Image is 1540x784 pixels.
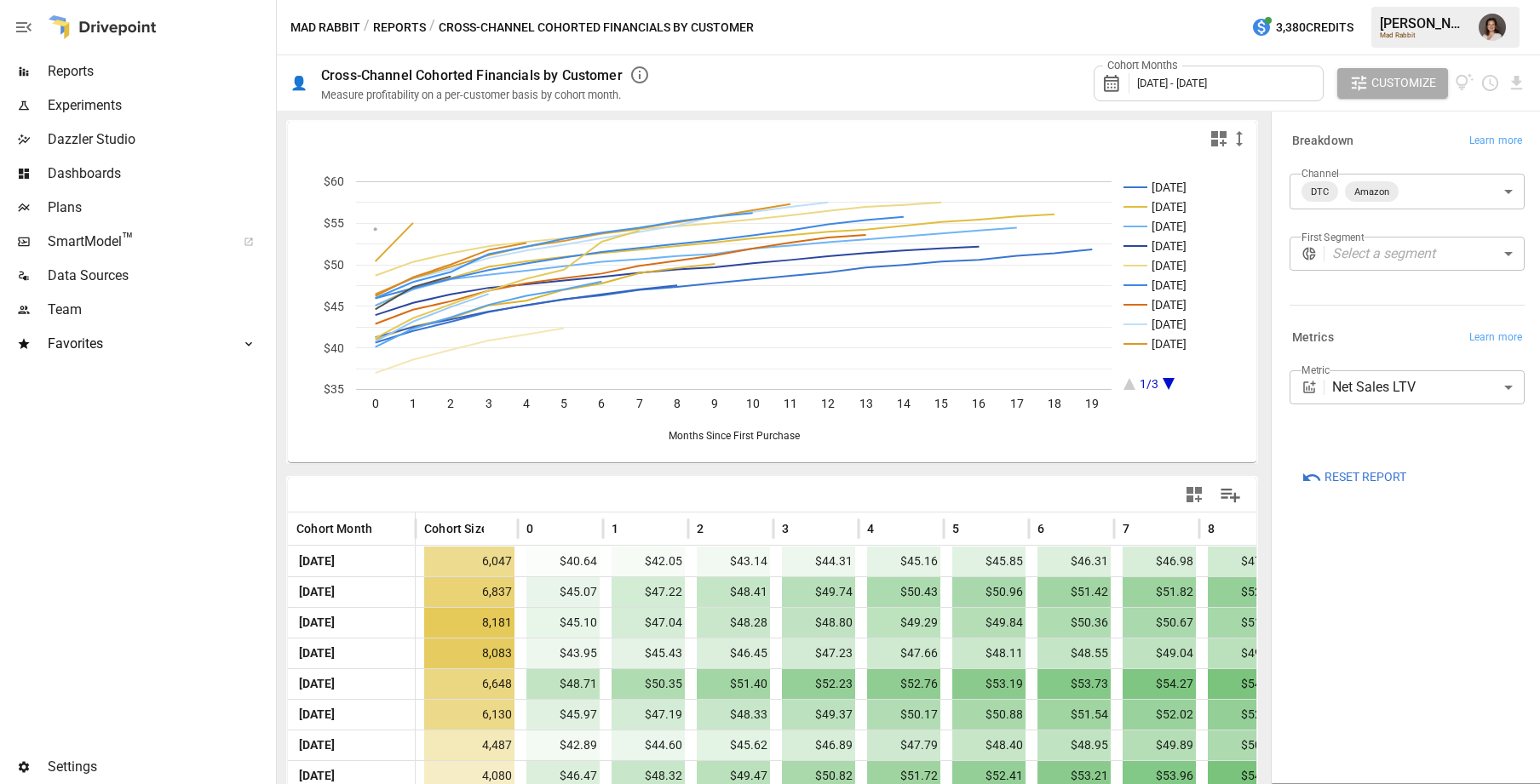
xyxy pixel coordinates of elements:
[1123,638,1196,668] span: $49.04
[867,700,940,730] span: $50.17
[746,397,760,410] text: 10
[1123,577,1196,607] span: $51.82
[364,17,370,38] div: /
[612,730,685,760] span: $44.60
[782,608,855,638] span: $48.80
[612,608,685,638] span: $47.04
[1037,520,1044,537] span: 6
[1140,377,1158,391] text: 1/3
[1208,547,1281,576] span: $47.36
[697,700,770,730] span: $48.33
[867,730,940,760] span: $47.79
[324,216,344,230] text: $55
[1085,397,1099,410] text: 19
[1304,182,1336,202] span: DTC
[1152,220,1187,233] text: [DATE]
[1103,58,1182,73] label: Cohort Months
[486,517,509,541] button: Sort
[296,638,337,668] span: [DATE]
[612,638,685,668] span: $45.43
[697,608,770,638] span: $48.28
[952,608,1026,638] span: $49.84
[1292,329,1334,347] h6: Metrics
[1290,462,1418,493] button: Reset Report
[1037,638,1111,668] span: $48.55
[1371,72,1436,94] span: Customize
[859,397,873,410] text: 13
[424,638,514,668] span: 8,083
[48,232,225,252] span: SmartModel
[1152,200,1187,214] text: [DATE]
[821,397,835,410] text: 12
[372,397,379,410] text: 0
[782,547,855,576] span: $44.31
[526,730,600,760] span: $42.89
[1208,700,1281,730] span: $52.53
[1332,370,1525,404] div: Net Sales LTV
[972,397,985,410] text: 16
[48,61,273,82] span: Reports
[523,397,530,410] text: 4
[612,669,685,699] span: $50.35
[952,700,1026,730] span: $50.88
[288,156,1256,462] div: A chart.
[296,730,337,760] span: [DATE]
[1468,3,1516,51] button: Franziska Ibscher
[952,520,959,537] span: 5
[1276,17,1353,38] span: 3,380 Credits
[697,520,704,537] span: 2
[1123,730,1196,760] span: $49.89
[424,547,514,576] span: 6,047
[952,730,1026,760] span: $48.40
[424,577,514,607] span: 6,837
[424,700,514,730] span: 6,130
[1211,476,1250,514] button: Manage Columns
[1123,608,1196,638] span: $50.67
[526,547,600,576] span: $40.64
[1131,517,1155,541] button: Sort
[321,89,621,101] div: Measure profitability on a per-customer basis by cohort month.
[612,577,685,607] span: $47.22
[1208,608,1281,638] span: $51.06
[1152,259,1187,272] text: [DATE]
[290,17,360,38] button: Mad Rabbit
[296,700,337,730] span: [DATE]
[296,547,337,576] span: [DATE]
[697,577,770,607] span: $48.41
[620,517,644,541] button: Sort
[705,517,729,541] button: Sort
[424,608,514,638] span: 8,181
[1480,73,1500,93] button: Schedule report
[612,520,618,537] span: 1
[784,397,797,410] text: 11
[1037,577,1111,607] span: $51.42
[1137,77,1207,89] span: [DATE] - [DATE]
[526,520,533,537] span: 0
[1302,166,1339,180] label: Channel
[526,669,600,699] span: $48.71
[867,638,940,668] span: $47.66
[952,577,1026,607] span: $50.96
[1152,180,1187,194] text: [DATE]
[1048,397,1061,410] text: 18
[48,163,273,184] span: Dashboards
[1037,547,1111,576] span: $46.31
[1244,12,1360,43] button: 3,380Credits
[1037,700,1111,730] span: $51.54
[373,17,426,38] button: Reports
[1037,608,1111,638] span: $50.36
[48,266,273,286] span: Data Sources
[1046,517,1070,541] button: Sort
[535,517,559,541] button: Sort
[1302,363,1330,377] label: Metric
[1123,700,1196,730] span: $52.02
[876,517,899,541] button: Sort
[296,577,337,607] span: [DATE]
[374,517,398,541] button: Sort
[1208,520,1215,537] span: 8
[1208,638,1281,668] span: $49.45
[1302,230,1365,244] label: First Segment
[296,669,337,699] span: [DATE]
[782,577,855,607] span: $49.74
[1325,466,1406,488] span: Reset Report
